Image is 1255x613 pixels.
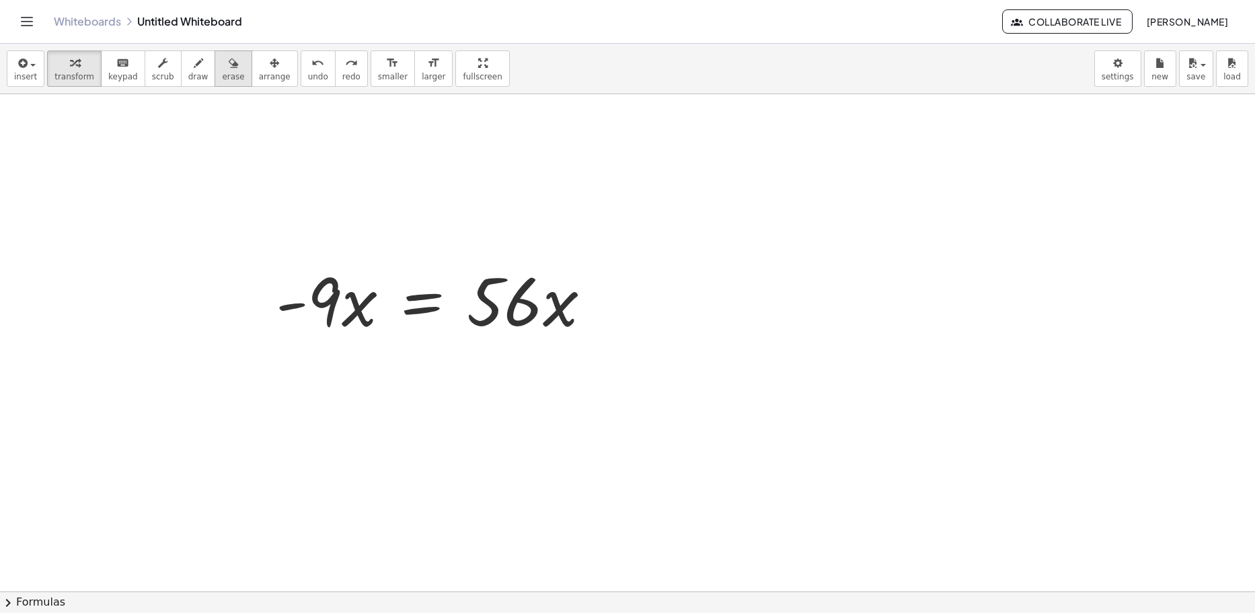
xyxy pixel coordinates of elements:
[1102,72,1134,81] span: settings
[345,55,358,71] i: redo
[16,11,38,32] button: Toggle navigation
[152,72,174,81] span: scrub
[14,72,37,81] span: insert
[308,72,328,81] span: undo
[301,50,336,87] button: undoundo
[145,50,182,87] button: scrub
[101,50,145,87] button: keyboardkeypad
[342,72,360,81] span: redo
[54,15,121,28] a: Whiteboards
[1179,50,1213,87] button: save
[1216,50,1248,87] button: load
[1223,72,1241,81] span: load
[371,50,415,87] button: format_sizesmaller
[47,50,102,87] button: transform
[1135,9,1239,34] button: [PERSON_NAME]
[386,55,399,71] i: format_size
[259,72,291,81] span: arrange
[427,55,440,71] i: format_size
[222,72,244,81] span: erase
[455,50,509,87] button: fullscreen
[1094,50,1141,87] button: settings
[116,55,129,71] i: keyboard
[54,72,94,81] span: transform
[463,72,502,81] span: fullscreen
[215,50,252,87] button: erase
[1002,9,1133,34] button: Collaborate Live
[378,72,408,81] span: smaller
[1186,72,1205,81] span: save
[422,72,445,81] span: larger
[1151,72,1168,81] span: new
[311,55,324,71] i: undo
[335,50,368,87] button: redoredo
[1014,15,1121,28] span: Collaborate Live
[7,50,44,87] button: insert
[181,50,216,87] button: draw
[252,50,298,87] button: arrange
[1146,15,1228,28] span: [PERSON_NAME]
[188,72,208,81] span: draw
[1144,50,1176,87] button: new
[414,50,453,87] button: format_sizelarger
[108,72,138,81] span: keypad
